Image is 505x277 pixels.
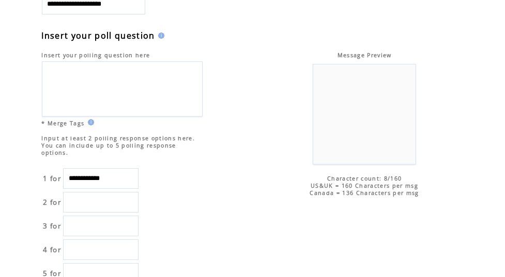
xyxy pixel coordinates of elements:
[155,32,164,39] img: help.gif
[85,119,94,125] img: help.gif
[42,135,198,142] span: Input at least 2 polling response options here.
[42,120,85,127] span: * Merge Tags
[42,52,150,59] span: Insert your polling question here
[42,30,155,41] span: Insert your poll question
[310,189,419,197] span: Canada = 136 Characters per msg
[338,52,392,59] span: Message Preview
[43,174,62,183] span: 1 for
[327,175,402,182] span: Character count: 8/160
[311,182,418,189] span: US&UK = 160 Characters per msg
[43,245,62,254] span: 4 for
[43,221,62,231] span: 3 for
[42,142,176,156] span: You can include up to 5 polling response options.
[43,198,62,207] span: 2 for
